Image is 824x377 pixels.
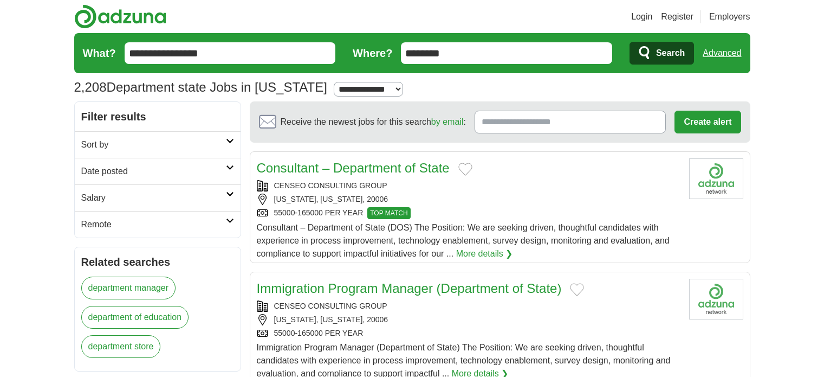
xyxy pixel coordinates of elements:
[75,211,241,238] a: Remote
[281,116,466,129] span: Receive the newest jobs for this search :
[75,158,241,184] a: Date posted
[257,328,680,339] div: 55000-165000 PER YEAR
[257,223,670,258] span: Consultant – Department of State (DOS) The Position: We are seeking driven, thoughtful candidates...
[257,161,450,175] a: Consultant – Department of State
[656,42,685,64] span: Search
[257,314,680,325] div: [US_STATE], [US_STATE], 20006
[74,4,166,29] img: Adzuna logo
[257,180,680,191] div: CENSEO CONSULTING GROUP
[570,283,584,296] button: Add to favorite jobs
[367,207,410,219] span: TOP MATCH
[74,78,107,97] span: 2,208
[353,45,392,61] label: Where?
[458,163,472,176] button: Add to favorite jobs
[83,45,116,61] label: What?
[81,138,226,151] h2: Sort by
[81,306,189,329] a: department of education
[81,165,226,178] h2: Date posted
[74,80,327,94] h1: Department state Jobs in [US_STATE]
[661,10,693,23] a: Register
[257,301,680,312] div: CENSEO CONSULTING GROUP
[689,158,743,199] img: Company logo
[257,207,680,219] div: 55000-165000 PER YEAR
[689,279,743,320] img: Company logo
[257,194,680,205] div: [US_STATE], [US_STATE], 20006
[631,10,652,23] a: Login
[75,102,241,131] h2: Filter results
[81,277,176,299] a: department manager
[75,184,241,211] a: Salary
[81,218,226,231] h2: Remote
[703,42,741,64] a: Advanced
[75,131,241,158] a: Sort by
[81,254,234,270] h2: Related searches
[81,191,226,205] h2: Salary
[257,281,562,296] a: Immigration Program Manager (Department of State)
[456,247,513,260] a: More details ❯
[709,10,750,23] a: Employers
[630,42,694,65] button: Search
[431,117,464,126] a: by email
[674,111,741,133] button: Create alert
[81,335,161,358] a: department store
